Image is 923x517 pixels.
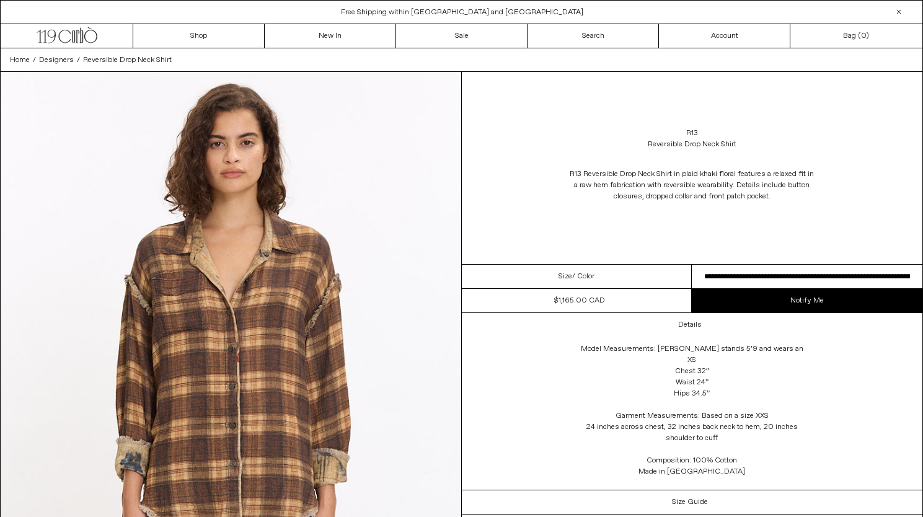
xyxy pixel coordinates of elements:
a: Reversible Drop Neck Shirt [83,55,172,66]
a: Free Shipping within [GEOGRAPHIC_DATA] and [GEOGRAPHIC_DATA] [341,7,583,17]
div: Model Measurements: [PERSON_NAME] stands 5’9 and wears an XS Chest 32” Waist 24” Hips 34.5” Garme... [568,337,816,490]
div: Reversible Drop Neck Shirt [648,139,736,150]
span: / [33,55,36,66]
span: Designers [39,55,74,65]
a: Account [659,24,790,48]
span: Size [559,271,572,282]
p: R13 Reversible Drop Neck Shirt in plaid khaki floral features a relaxed fit in a raw hem fabricat... [568,162,816,208]
a: Notify Me [692,289,922,312]
span: 0 [861,31,866,41]
span: Home [10,55,30,65]
div: $1,165.00 CAD [554,295,605,306]
a: Sale [396,24,528,48]
a: Home [10,55,30,66]
a: New In [265,24,396,48]
a: R13 [686,128,698,139]
span: ) [861,30,869,42]
a: Shop [133,24,265,48]
h3: Size Guide [672,498,708,506]
span: Reversible Drop Neck Shirt [83,55,172,65]
a: Designers [39,55,74,66]
a: Bag () [790,24,922,48]
span: / [77,55,80,66]
a: Search [528,24,659,48]
h3: Details [678,320,702,329]
span: / Color [572,271,594,282]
